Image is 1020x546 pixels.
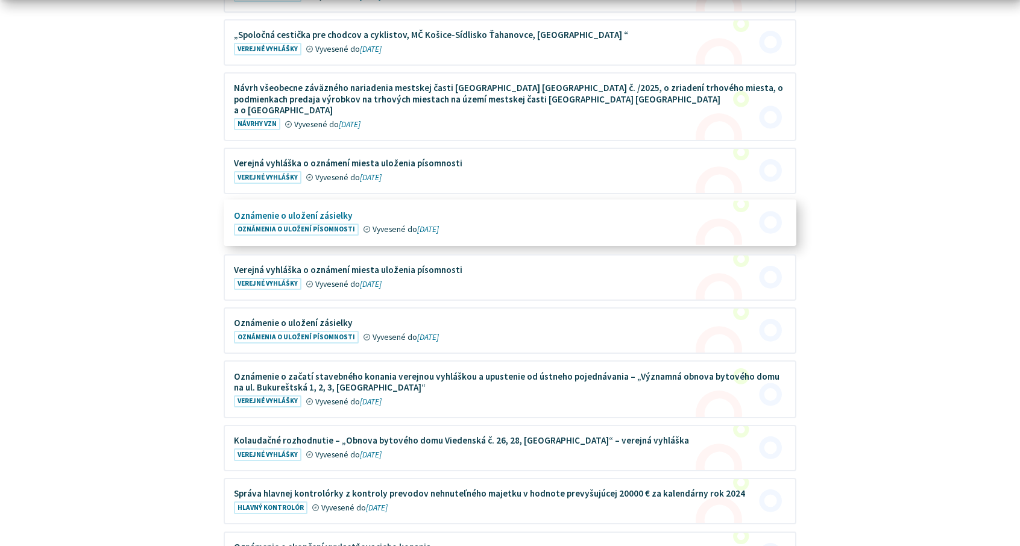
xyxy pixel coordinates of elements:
[225,20,795,64] a: „Spoločná cestička pre chodcov a cyklistov, MČ Košice-Sídlisko Ťahanovce, [GEOGRAPHIC_DATA] “ Ver...
[225,256,795,300] a: Verejná vyhláška o oznámení miesta uloženia písomnosti Verejné vyhlášky Vyvesené do[DATE]
[225,479,795,523] a: Správa hlavnej kontrolórky z kontroly prevodov nehnuteľného majetku v hodnote prevyšujúcej 20000 ...
[225,149,795,193] a: Verejná vyhláška o oznámení miesta uloženia písomnosti Verejné vyhlášky Vyvesené do[DATE]
[225,362,795,416] a: Oznámenie o začatí stavebného konania verejnou vyhláškou a upustenie od ústneho pojednávania – „V...
[225,426,795,470] a: Kolaudačné rozhodnutie – „Obnova bytového domu Viedenská č. 26, 28, [GEOGRAPHIC_DATA]“ – verejná ...
[225,74,795,139] a: Návrh všeobecne záväzného nariadenia mestskej časti [GEOGRAPHIC_DATA] [GEOGRAPHIC_DATA] č. /2025,...
[225,201,795,245] a: Oznámenie o uložení zásielky Oznámenia o uložení písomnosti Vyvesené do[DATE]
[225,309,795,353] a: Oznámenie o uložení zásielky Oznámenia o uložení písomnosti Vyvesené do[DATE]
